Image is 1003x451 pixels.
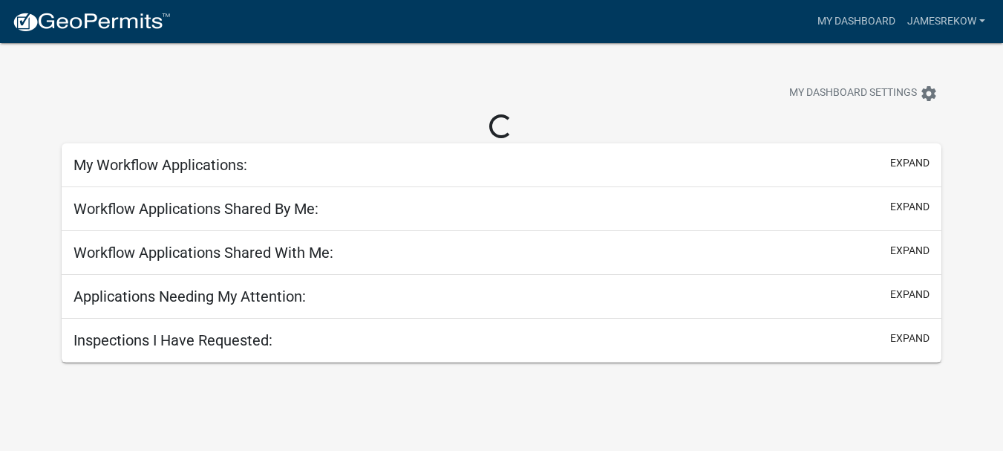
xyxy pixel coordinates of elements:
button: expand [890,287,930,302]
h5: Inspections I Have Requested: [73,331,272,349]
i: settings [920,85,938,103]
span: My Dashboard Settings [789,85,917,103]
h5: Applications Needing My Attention: [73,288,306,305]
h5: My Workflow Applications: [73,156,247,174]
a: JamesRekow [901,7,991,36]
a: My Dashboard [811,7,901,36]
button: expand [890,331,930,346]
h5: Workflow Applications Shared With Me: [73,244,333,262]
button: expand [890,199,930,215]
button: expand [890,155,930,171]
button: My Dashboard Settingssettings [777,79,950,108]
h5: Workflow Applications Shared By Me: [73,200,318,218]
button: expand [890,243,930,259]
